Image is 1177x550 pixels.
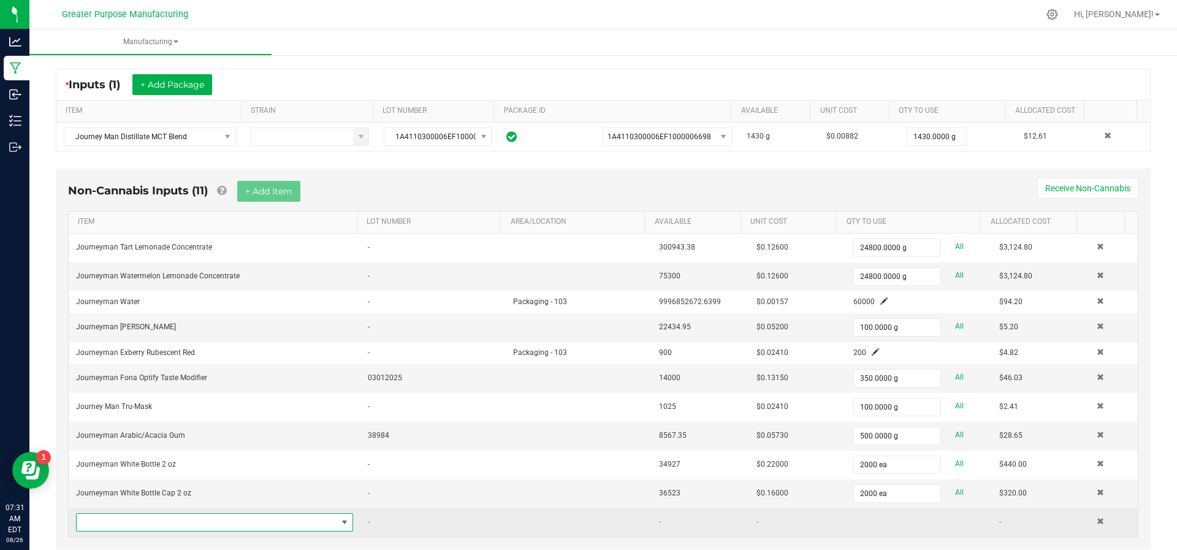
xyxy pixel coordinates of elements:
span: 03012025 [368,373,402,382]
inline-svg: Analytics [9,36,21,48]
span: Non-Cannabis Inputs (11) [68,184,208,197]
span: - [368,243,370,251]
span: $0.22000 [756,460,788,468]
button: Receive Non-Cannabis [1037,178,1138,199]
a: PACKAGE IDSortable [504,106,726,116]
button: + Add Package [132,74,212,95]
inline-svg: Outbound [9,141,21,153]
span: 60000 [853,297,875,306]
span: - [756,518,758,526]
span: Packaging - 103 [513,348,567,357]
span: 1430 [747,132,764,140]
span: $0.05200 [756,323,788,331]
a: Sortable [1086,217,1120,227]
span: Journeyman Watermelon Lemonade Concentrate [76,272,240,280]
a: ITEMSortable [78,217,352,227]
span: Journey Man Distillate MCT Blend [64,128,220,145]
span: g [766,132,770,140]
p: 08/26 [6,535,24,544]
span: - [659,518,661,526]
span: $46.03 [999,373,1023,382]
a: All [955,456,964,472]
p: 07:31 AM EDT [6,502,24,535]
span: - [368,348,370,357]
a: AVAILABLESortable [655,217,736,227]
a: QTY TO USESortable [899,106,1000,116]
span: $0.02410 [756,402,788,411]
a: Allocated CostSortable [1015,106,1080,116]
span: $0.12600 [756,243,788,251]
a: QTY TO USESortable [847,217,976,227]
span: $2.41 [999,402,1018,411]
span: 22434.95 [659,323,691,331]
span: $320.00 [999,489,1027,497]
span: Journeyman [PERSON_NAME] [76,323,176,331]
a: Unit CostSortable [820,106,885,116]
span: $0.12600 [756,272,788,280]
a: All [955,484,964,501]
span: Journeyman Arabic/Acacia Gum [76,431,185,440]
span: Journeyman White Bottle Cap 2 oz [76,489,191,497]
a: All [955,427,964,443]
span: $440.00 [999,460,1027,468]
a: Add Non-Cannabis items that were also consumed in the run (e.g. gloves and packaging); Also add N... [217,184,226,197]
button: + Add Item [237,181,300,202]
span: - [368,489,370,497]
span: Packaging - 103 [513,297,567,306]
a: All [955,239,964,255]
a: AVAILABLESortable [741,106,806,116]
iframe: Resource center unread badge [36,450,51,465]
span: $0.05730 [756,431,788,440]
span: $12.61 [1024,132,1047,140]
span: Greater Purpose Manufacturing [62,9,188,20]
a: Unit CostSortable [750,217,832,227]
a: All [955,267,964,284]
a: LOT NUMBERSortable [367,217,496,227]
a: Manufacturing [29,29,272,55]
span: $0.13150 [756,373,788,382]
span: Journey Man Tru-Mask [76,402,152,411]
span: 200 [853,348,866,357]
span: - [368,297,370,306]
span: - [368,518,370,526]
a: AREA/LOCATIONSortable [511,217,640,227]
a: All [955,369,964,386]
span: $94.20 [999,297,1023,306]
span: - [368,460,370,468]
span: In Sync [506,129,517,144]
span: $5.20 [999,323,1018,331]
span: - [999,518,1001,526]
span: 300943.38 [659,243,695,251]
span: $3,124.80 [999,272,1032,280]
inline-svg: Inventory [9,115,21,127]
span: $0.00882 [826,132,858,140]
a: Allocated CostSortable [991,217,1072,227]
span: 38984 [368,431,389,440]
div: Manage settings [1045,9,1060,20]
span: Journeyman Tart Lemonade Concentrate [76,243,212,251]
a: ITEMSortable [66,106,236,116]
span: 14000 [659,373,680,382]
span: $28.65 [999,431,1023,440]
span: 900 [659,348,672,357]
span: Journeyman White Bottle 2 oz [76,460,176,468]
span: $4.82 [999,348,1018,357]
span: Journeyman Fona Optify Taste Modifier [76,373,207,382]
span: 9996852672.6399 [659,297,721,306]
span: 75300 [659,272,680,280]
span: Inputs (1) [69,78,132,91]
span: 36523 [659,489,680,497]
span: $0.16000 [756,489,788,497]
a: Sortable [1094,106,1132,116]
span: 1A4110300006EF1000006698 [608,132,711,141]
span: 34927 [659,460,680,468]
span: - [368,323,370,331]
inline-svg: Inbound [9,88,21,101]
span: - [368,272,370,280]
span: 8567.35 [659,431,687,440]
span: Journeyman Exberry Rubescent Red [76,348,195,357]
a: LOT NUMBERSortable [383,106,489,116]
span: $0.02410 [756,348,788,357]
span: Manufacturing [29,37,272,47]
